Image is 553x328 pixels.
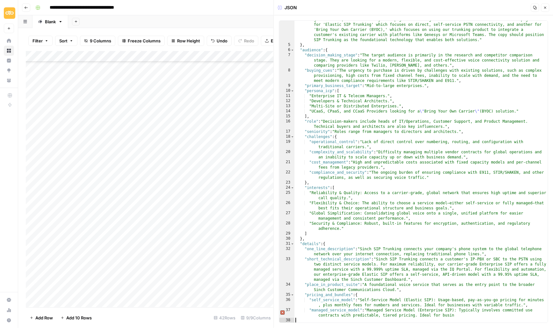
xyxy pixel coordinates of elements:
span: Toggle code folding, row 35 [291,292,294,297]
div: 37 [279,308,295,318]
img: Sinch Logo [4,7,15,19]
div: 18 [279,134,295,139]
button: Export CSV [261,36,298,46]
button: Redo [234,36,258,46]
div: 4 [279,7,295,42]
div: 27 [279,211,295,221]
span: Freeze Columns [128,38,161,44]
button: Add 10 Rows [57,313,96,323]
span: Filter [32,38,43,44]
button: Freeze Columns [118,36,165,46]
a: Opportunities [4,65,14,76]
div: 19 [279,139,295,149]
div: 11 [279,93,295,98]
div: 28 [279,221,295,231]
div: 26 [279,200,295,211]
button: Sort [55,36,77,46]
div: 38 [279,318,295,323]
div: 24 [279,185,295,190]
a: Usage [4,305,14,315]
div: 29 [279,231,295,236]
a: Your Data [4,75,14,85]
span: Error, read annotations row 37 [279,308,285,313]
a: Browse [4,46,14,56]
div: 9 [279,83,295,88]
div: 35 [279,292,295,297]
span: Toggle code folding, rows 6 through 30 [291,47,294,53]
div: 5 [279,42,295,47]
div: 33 [279,257,295,282]
button: Add Row [26,313,57,323]
div: Blank [45,18,56,25]
button: Help + Support [4,315,14,325]
div: 22 [279,170,295,180]
span: Sort [59,38,68,44]
div: 23 [279,180,295,185]
a: Insights [4,55,14,66]
span: Toggle code folding, row 31 [291,241,294,246]
div: 12 [279,98,295,104]
button: Row Height [167,36,204,46]
div: 36 [279,297,295,308]
button: Undo [207,36,232,46]
span: Undo [217,38,227,44]
span: Toggle code folding, rows 10 through 15 [291,88,294,93]
span: Redo [244,38,254,44]
div: 7 [279,53,295,68]
div: 13 [279,104,295,109]
span: Toggle code folding, rows 24 through 29 [291,185,294,190]
span: Toggle code folding, rows 18 through 23 [291,134,294,139]
span: Add Row [35,315,53,321]
div: 32 [279,246,295,257]
div: 10 [279,88,295,93]
div: 34 [279,282,295,292]
span: 9 Columns [90,38,111,44]
a: Settings [4,295,14,305]
div: 17 [279,129,295,134]
button: 9 Columns [80,36,115,46]
div: JSON [278,4,297,11]
div: 30 [279,236,295,241]
div: 42 Rows [211,313,238,323]
div: 14 [279,109,295,114]
button: Workspace: Sinch [4,5,14,21]
div: 15 [279,114,295,119]
span: Row Height [177,38,200,44]
button: Filter [28,36,53,46]
a: Blank [32,15,68,28]
div: 20 [279,149,295,160]
div: 6 [279,47,295,53]
span: Add 10 Rows [66,315,92,321]
div: 21 [279,160,295,170]
div: 9/9 Columns [238,313,274,323]
div: 25 [279,190,295,200]
div: 31 [279,241,295,246]
div: 8 [279,68,295,83]
a: Home [4,36,14,46]
div: 16 [279,119,295,129]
